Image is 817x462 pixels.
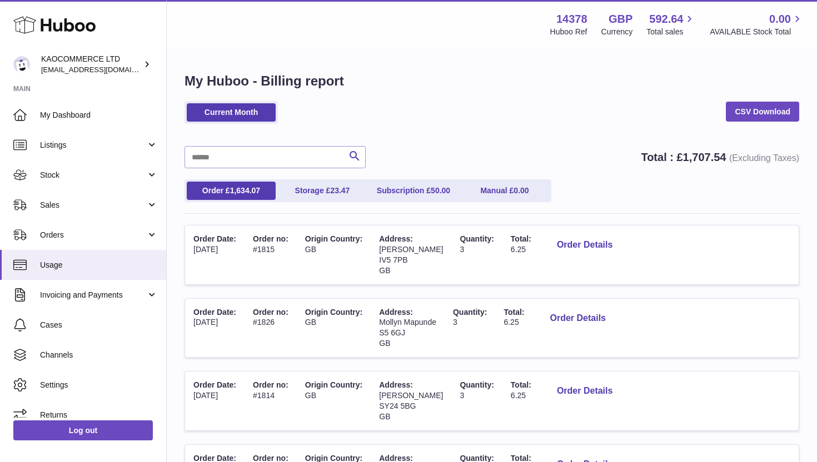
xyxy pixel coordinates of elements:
[305,380,362,389] span: Origin Country:
[185,225,245,284] td: [DATE]
[40,320,158,330] span: Cases
[13,56,30,73] img: hello@lunera.co.uk
[550,27,587,37] div: Huboo Ref
[297,225,371,284] td: GB
[245,299,297,358] td: #1826
[185,72,799,90] h1: My Huboo - Billing report
[40,290,146,300] span: Invoicing and Payments
[297,299,371,358] td: GB
[726,102,799,122] a: CSV Download
[511,245,526,254] span: 6.25
[769,12,791,27] span: 0.00
[185,371,245,430] td: [DATE]
[379,266,390,275] span: GB
[379,380,413,389] span: Address:
[193,380,236,389] span: Order Date:
[646,12,696,37] a: 592.64 Total sales
[641,151,799,163] strong: Total : £
[379,234,413,243] span: Address:
[230,186,261,195] span: 1,634.07
[379,308,413,317] span: Address:
[451,371,502,430] td: 3
[40,260,158,270] span: Usage
[253,308,288,317] span: Order no:
[541,307,615,330] button: Order Details
[253,234,288,243] span: Order no:
[305,234,362,243] span: Origin Country:
[41,65,163,74] span: [EMAIL_ADDRESS][DOMAIN_NAME]
[379,401,416,410] span: SY24 5BG
[40,140,146,150] span: Listings
[379,255,407,264] span: IV5 7PB
[379,391,443,400] span: [PERSON_NAME]
[187,103,276,122] a: Current Month
[460,182,549,200] a: Manual £0.00
[245,225,297,284] td: #1815
[379,328,405,337] span: S5 6GJ
[453,308,487,317] span: Quantity:
[729,153,799,163] span: (Excluding Taxes)
[511,380,531,389] span: Total:
[710,27,804,37] span: AVAILABLE Stock Total
[330,186,350,195] span: 23.47
[379,339,390,348] span: GB
[379,318,436,327] span: Mollyn Mapunde
[245,371,297,430] td: #1814
[369,182,458,200] a: Subscription £50.00
[548,234,621,257] button: Order Details
[13,420,153,440] a: Log out
[683,151,726,163] span: 1,707.54
[253,380,288,389] span: Order no:
[514,186,529,195] span: 0.00
[40,110,158,120] span: My Dashboard
[431,186,450,195] span: 50.00
[646,27,696,37] span: Total sales
[445,299,495,358] td: 3
[187,182,276,200] a: Order £1,634.07
[511,391,526,400] span: 6.25
[40,410,158,420] span: Returns
[193,234,236,243] span: Order Date:
[278,182,367,200] a: Storage £23.47
[601,27,633,37] div: Currency
[710,12,804,37] a: 0.00 AVAILABLE Stock Total
[460,380,494,389] span: Quantity:
[379,245,443,254] span: [PERSON_NAME]
[41,54,141,75] div: KAOCOMMERCE LTD
[451,225,502,284] td: 3
[40,380,158,390] span: Settings
[185,299,245,358] td: [DATE]
[548,380,621,403] button: Order Details
[40,230,146,240] span: Orders
[40,350,158,360] span: Channels
[511,234,531,243] span: Total:
[556,12,587,27] strong: 14378
[379,412,390,421] span: GB
[297,371,371,430] td: GB
[40,200,146,210] span: Sales
[305,308,362,317] span: Origin Country:
[193,308,236,317] span: Order Date:
[504,318,519,327] span: 6.25
[504,308,524,317] span: Total:
[609,12,632,27] strong: GBP
[649,12,683,27] span: 592.64
[460,234,494,243] span: Quantity:
[40,170,146,180] span: Stock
